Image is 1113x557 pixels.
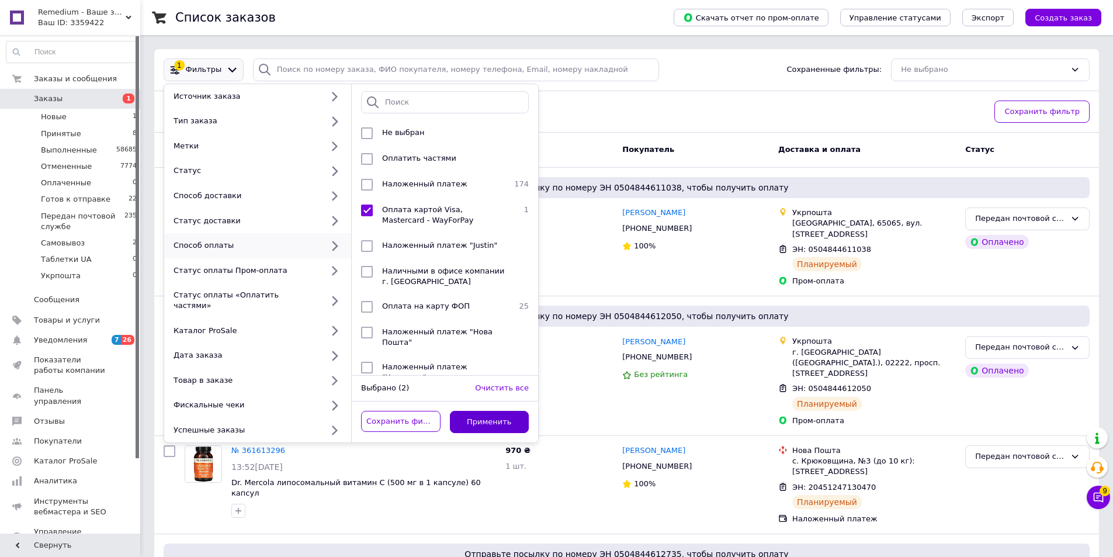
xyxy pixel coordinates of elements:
span: Новые [41,112,67,122]
button: Управление статусами [840,9,951,26]
span: Очистить все [475,383,529,392]
span: ЭН: 0504844612050 [792,384,871,393]
span: 970 ₴ [505,446,531,455]
span: ЭН: 0504844611038 [792,245,871,254]
span: Наложенный платеж [382,179,467,188]
div: Ваш ID: 3359422 [38,18,140,28]
span: 7774 [120,161,137,172]
span: Отзывы [34,416,65,427]
span: Экспорт [972,13,1004,22]
img: Фото товару [185,446,221,482]
span: 100% [634,241,656,250]
div: Нова Пошта [792,445,956,456]
span: Панель управления [34,385,108,406]
span: 2 [133,238,137,248]
span: Без рейтинга [634,370,688,379]
div: Статус оплаты Пром-оплата [169,265,323,276]
div: Передан почтовой службе [975,451,1066,463]
span: Сохранить фильтр [1004,106,1080,118]
span: 174 [514,179,529,190]
span: Таблетки UA [41,254,92,265]
a: Создать заказ [1014,13,1101,22]
div: Передан почтовой службе [975,341,1066,354]
span: Уведомления [34,335,87,345]
span: Оплаченные [41,178,91,188]
a: № 361613296 [231,446,285,455]
div: 1 [174,60,185,71]
span: Самовывоз [41,238,85,248]
div: Каталог ProSale [169,326,323,336]
span: Аналитика [34,476,77,486]
input: Поиск по номеру заказа, ФИО покупателя, номеру телефона, Email, номеру накладной [253,58,660,81]
span: Отправьте посылку по номеру ЭН 0504844611038, чтобы получить оплату [168,182,1085,193]
div: Статус доставки [169,216,323,226]
span: Сохраненные фильтры: [786,64,882,75]
span: Выполненные [41,145,97,155]
div: Способ доставки [169,191,323,201]
div: г. [GEOGRAPHIC_DATA] ([GEOGRAPHIC_DATA].), 02222, просп. [STREET_ADDRESS] [792,347,956,379]
a: Фото товару [185,445,222,483]
span: Каталог ProSale [34,456,97,466]
input: Поиск [361,91,529,114]
div: Наложенный платеж [792,514,956,524]
div: Пром-оплата [792,416,956,426]
span: Наличными в офисе компании г. [GEOGRAPHIC_DATA] [382,267,504,286]
span: Заказы и сообщения [34,74,117,84]
span: 9 [1100,486,1110,496]
div: Успешные заказы [169,425,323,435]
button: Сохранить фильтр [361,411,441,433]
span: Отмененные [41,161,92,172]
div: [GEOGRAPHIC_DATA], 65065, вул. [STREET_ADDRESS] [792,218,956,239]
div: [PHONE_NUMBER] [620,221,694,236]
button: Сохранить фильтр [994,101,1090,123]
span: 22 [129,194,137,205]
span: Передан почтовой службе [41,211,124,232]
span: 0 [133,271,137,281]
span: 13:52[DATE] [231,462,283,472]
span: Создать заказ [1035,13,1092,22]
span: Показатели работы компании [34,355,108,376]
div: Тип заказа [169,116,323,126]
span: 100% [634,479,656,488]
div: Оплачено [965,364,1028,378]
span: 1 [133,112,137,122]
div: Метки [169,141,323,151]
span: Доставка и оплата [778,145,861,154]
span: Фильтры [186,64,222,75]
span: Принятые [41,129,81,139]
input: Поиск [6,41,137,63]
div: Не выбрано [901,64,1066,76]
span: Наложенный платеж "Justin" [382,241,498,250]
span: Сохранить фильтр [366,416,435,427]
span: Не выбран [382,128,425,137]
div: [PHONE_NUMBER] [620,350,694,365]
span: Статус [965,145,994,154]
h1: Список заказов [175,11,276,25]
span: ЭН: 20451247130470 [792,483,876,492]
div: Планируемый [792,397,862,411]
span: 8 [133,129,137,139]
span: 0 [133,254,137,265]
button: Чат с покупателем9 [1087,486,1110,509]
span: Оплата картой Visa, Mastercard - WayForPay [382,205,473,224]
span: 25 [514,301,529,312]
button: Экспорт [962,9,1014,26]
span: 235 [124,211,137,232]
div: Оплачено [965,235,1028,249]
span: 1 шт. [505,462,526,470]
div: Товар в заказе [169,375,323,386]
button: Применить [450,411,529,434]
div: Пром-оплата [792,276,956,286]
span: Управление сайтом [34,527,108,548]
div: Дата заказа [169,350,323,361]
span: Оплатить частями [382,154,456,162]
a: [PERSON_NAME] [622,445,685,456]
span: 0 [133,178,137,188]
span: Инструменты вебмастера и SEO [34,496,108,517]
a: [PERSON_NAME] [622,337,685,348]
div: [PHONE_NUMBER] [620,459,694,474]
span: Товары и услуги [34,315,100,326]
span: Укрпошта [41,271,81,281]
span: Наложенный платеж "Нова Пошта" [382,327,493,347]
button: Создать заказ [1025,9,1101,26]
